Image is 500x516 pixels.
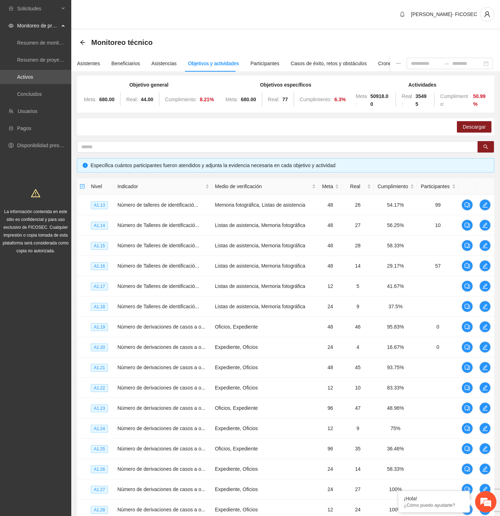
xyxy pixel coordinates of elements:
[396,61,401,66] span: ellipsis
[345,182,366,190] span: Real
[91,486,108,494] span: A1.27
[91,425,108,433] span: A1.24
[91,37,153,48] span: Monitoreo técnico
[463,123,486,131] span: Descargar
[462,260,473,272] button: comment
[268,97,280,102] span: Real:
[479,321,491,332] button: edit
[300,97,331,102] span: Cumplimiento:
[91,222,108,229] span: A1.14
[91,384,108,392] span: A1.22
[91,465,108,473] span: A1.26
[462,220,473,231] button: comment
[479,463,491,475] button: edit
[319,276,342,296] td: 12
[479,423,491,434] button: edit
[226,97,238,102] span: Meta:
[480,243,490,248] span: edit
[416,93,427,107] strong: 35495
[118,304,199,309] span: Número de Talleres de identificació...
[212,337,319,357] td: Expediente, Oficios
[480,263,490,269] span: edit
[118,222,199,228] span: Número de Talleres de identificació...
[212,439,319,459] td: Oficios, Expediente
[17,74,33,80] a: Activos
[462,199,473,211] button: comment
[334,97,346,102] strong: 6.3 %
[251,60,279,67] div: Participantes
[215,182,310,190] span: Medio de verificación
[479,240,491,251] button: edit
[91,404,108,412] span: A1.23
[17,19,59,33] span: Monitoreo de proyectos
[378,60,406,67] div: Cronograma
[17,143,78,148] a: Disponibilidad presupuestal
[374,479,417,500] td: 100%
[374,256,417,276] td: 29.17%
[374,215,417,236] td: 56.25%
[212,479,319,500] td: Expediente, Oficios
[462,321,473,332] button: comment
[141,97,153,102] strong: 44.00
[291,60,367,67] div: Casos de éxito, retos y obstáculos
[88,178,114,195] th: Nivel
[3,209,69,253] span: La información contenida en este sitio es confidencial y para uso exclusivo de FICOSEC. Cualquier...
[417,317,459,337] td: 0
[342,276,374,296] td: 5
[212,296,319,317] td: Listas de asistencia, Memoria fotográfica
[480,304,490,309] span: edit
[462,240,473,251] button: comment
[212,459,319,479] td: Expediente, Oficios
[115,178,212,195] th: Indicador
[480,425,490,431] span: edit
[479,443,491,454] button: edit
[342,459,374,479] td: 14
[374,195,417,215] td: 54.17%
[480,385,490,391] span: edit
[480,7,494,21] button: user
[321,182,334,190] span: Meta
[118,324,206,330] span: Número de derivaciones de casos a o...
[342,256,374,276] td: 14
[91,201,108,209] span: A1.13
[319,178,342,195] th: Meta
[397,9,408,20] button: bell
[212,398,319,418] td: Oficios, Expediente
[118,385,206,391] span: Número de derivaciones de casos a o...
[374,337,417,357] td: 16.67%
[319,215,342,236] td: 48
[91,323,108,331] span: A1.19
[118,446,206,451] span: Número de derivaciones de casos a o...
[479,341,491,353] button: edit
[342,439,374,459] td: 35
[260,82,311,88] strong: Objetivos específicos
[282,97,288,102] strong: 77
[118,344,206,350] span: Número de derivaciones de casos a o...
[374,398,417,418] td: 48.96%
[91,445,108,453] span: A1.25
[91,364,108,372] span: A1.21
[342,236,374,256] td: 28
[17,40,69,46] a: Resumen de monitoreo
[462,362,473,373] button: comment
[80,40,86,46] div: Back
[80,40,86,45] span: arrow-left
[77,60,100,67] div: Asistentes
[212,215,319,236] td: Listas de asistencia, Memoria fotográfica
[480,446,490,451] span: edit
[479,382,491,393] button: edit
[462,463,473,475] button: comment
[370,93,388,107] strong: 50918.00
[241,97,256,102] strong: 680.00
[31,189,40,198] span: warning
[319,378,342,398] td: 12
[480,486,490,492] span: edit
[91,283,108,290] span: A1.17
[342,337,374,357] td: 4
[212,195,319,215] td: Memoria fotográfica, Listas de asistencia
[374,276,417,296] td: 41.67%
[462,280,473,292] button: comment
[9,6,14,11] span: inbox
[374,378,417,398] td: 83.33%
[462,382,473,393] button: comment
